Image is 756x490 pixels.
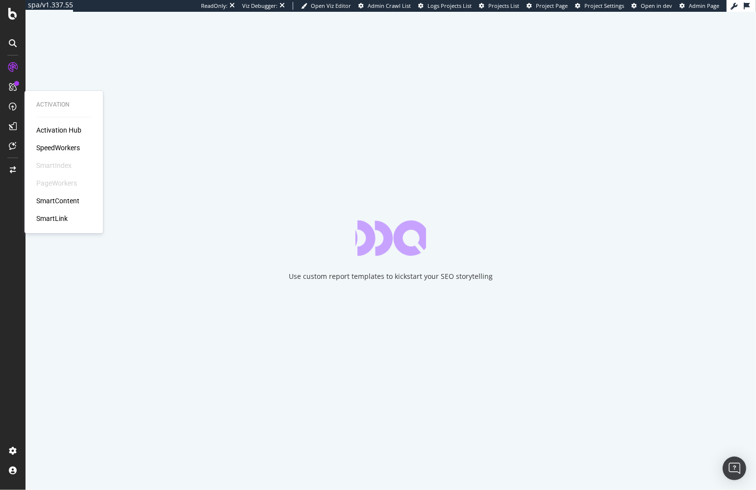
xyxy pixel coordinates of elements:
[36,196,79,206] a: SmartContent
[418,2,472,10] a: Logs Projects List
[201,2,227,10] div: ReadOnly:
[479,2,519,10] a: Projects List
[242,2,277,10] div: Viz Debugger:
[368,2,411,9] span: Admin Crawl List
[289,272,493,281] div: Use custom report templates to kickstart your SEO storytelling
[358,2,411,10] a: Admin Crawl List
[36,143,80,153] a: SpeedWorkers
[36,101,91,109] div: Activation
[631,2,672,10] a: Open in dev
[689,2,719,9] span: Admin Page
[584,2,624,9] span: Project Settings
[680,2,719,10] a: Admin Page
[301,2,351,10] a: Open Viz Editor
[36,178,77,188] div: PageWorkers
[36,125,81,135] a: Activation Hub
[428,2,472,9] span: Logs Projects List
[36,214,68,223] a: SmartLink
[311,2,351,9] span: Open Viz Editor
[641,2,672,9] span: Open in dev
[575,2,624,10] a: Project Settings
[723,457,746,480] div: Open Intercom Messenger
[527,2,568,10] a: Project Page
[488,2,519,9] span: Projects List
[36,161,72,170] div: SmartIndex
[536,2,568,9] span: Project Page
[355,220,426,256] div: animation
